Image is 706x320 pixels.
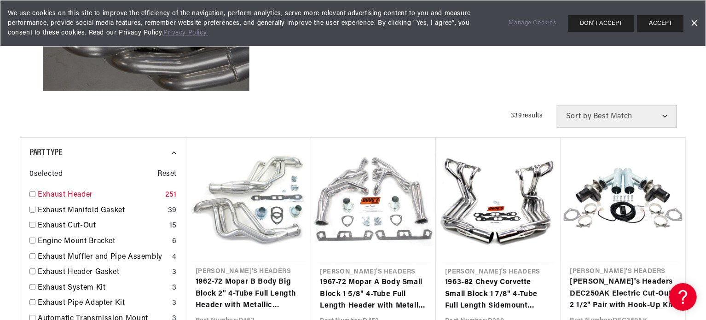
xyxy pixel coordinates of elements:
[38,220,166,232] a: Exhaust Cut-Out
[38,267,168,279] a: Exhaust Header Gasket
[320,277,427,312] a: 1967-72 Mopar A Body Small Block 1 5/8" 4-Tube Full Length Header with Metallic Ceramic Coating
[509,18,556,28] a: Manage Cookies
[38,251,168,263] a: Exhaust Muffler and Pipe Assembly
[168,205,177,217] div: 39
[196,276,302,312] a: 1962-72 Mopar B Body Big Block 2" 4-Tube Full Length Header with Metallic Ceramic Coating
[163,29,208,36] a: Privacy Policy.
[38,282,168,294] a: Exhaust System Kit
[687,17,701,30] a: Dismiss Banner
[172,297,177,309] div: 3
[169,220,177,232] div: 15
[8,9,496,38] span: We use cookies on this site to improve the efficiency of the navigation, perform analytics, serve...
[38,189,162,201] a: Exhaust Header
[38,205,164,217] a: Exhaust Manifold Gasket
[172,251,177,263] div: 4
[157,169,177,180] span: Reset
[172,236,177,248] div: 6
[29,169,63,180] span: 0 selected
[29,148,62,157] span: Part Type
[637,15,683,32] button: ACCEPT
[38,297,168,309] a: Exhaust Pipe Adapter Kit
[566,113,591,120] span: Sort by
[568,15,634,32] button: DON'T ACCEPT
[172,267,177,279] div: 3
[38,236,168,248] a: Engine Mount Bracket
[570,276,677,312] a: [PERSON_NAME]'s Headers DEC250AK Electric Cut-Out 2 1/2" Pair with Hook-Up Kit
[557,105,677,128] select: Sort by
[510,112,543,119] span: 339 results
[172,282,177,294] div: 3
[445,277,552,312] a: 1963-82 Chevy Corvette Small Block 1 7/8" 4-Tube Full Length Sidemount Header with Metallic Ceram...
[165,189,177,201] div: 251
